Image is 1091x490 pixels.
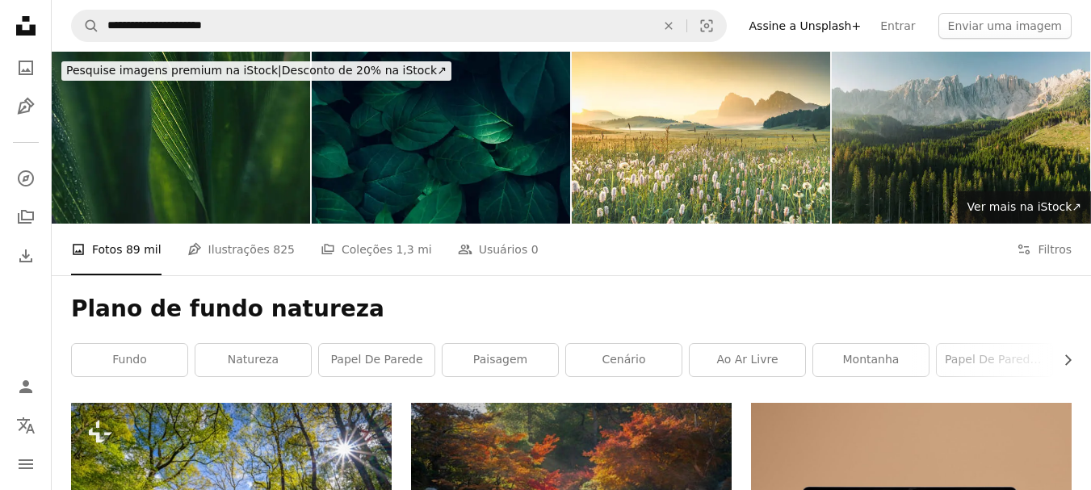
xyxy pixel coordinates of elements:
[195,344,311,376] a: natureza
[938,13,1072,39] button: Enviar uma imagem
[312,52,570,224] img: abstract green leaf texture, nature background.
[71,10,727,42] form: Pesquise conteúdo visual em todo o site
[10,52,42,84] a: Fotos
[443,344,558,376] a: paisagem
[566,344,682,376] a: cenário
[10,90,42,123] a: Ilustrações
[396,241,431,258] span: 1,3 mi
[740,13,871,39] a: Assine a Unsplash+
[10,371,42,403] a: Entrar / Cadastrar-se
[832,52,1090,224] img: Vista aérea da floresta ao pôr do sol no fundo das montanhas nas Dolomitas
[651,10,686,41] button: Limpar
[72,344,187,376] a: fundo
[10,201,42,233] a: Coleções
[273,241,295,258] span: 825
[10,162,42,195] a: Explorar
[871,13,925,39] a: Entrar
[687,10,726,41] button: Pesquisa visual
[10,448,42,480] button: Menu
[958,191,1091,224] a: Ver mais na iStock↗
[66,64,282,77] span: Pesquise imagens premium na iStock |
[52,52,310,224] img: Superfície foliar com gotas de água, macro, DOFLeaf rasa com gotas de água, macro, profundidade d...
[813,344,929,376] a: montanha
[187,224,295,275] a: Ilustrações 825
[52,52,461,90] a: Pesquise imagens premium na iStock|Desconto de 20% na iStock↗
[321,224,432,275] a: Coleções 1,3 mi
[61,61,451,81] div: Desconto de 20% na iStock ↗
[10,240,42,272] a: Histórico de downloads
[319,344,434,376] a: papel de parede
[458,224,539,275] a: Usuários 0
[690,344,805,376] a: ao ar livre
[937,344,1052,376] a: papel de parede da natureza
[572,52,830,224] img: Vista do Seiser Alm (Alpe di Siusi em italiano), um dos maiores prados alpinos dos Dolomitas, com...
[531,241,539,258] span: 0
[1017,224,1072,275] button: Filtros
[967,200,1081,213] span: Ver mais na iStock ↗
[72,10,99,41] button: Pesquise na Unsplash
[10,409,42,442] button: Idioma
[1053,344,1072,376] button: rolar lista para a direita
[71,295,1072,324] h1: Plano de fundo natureza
